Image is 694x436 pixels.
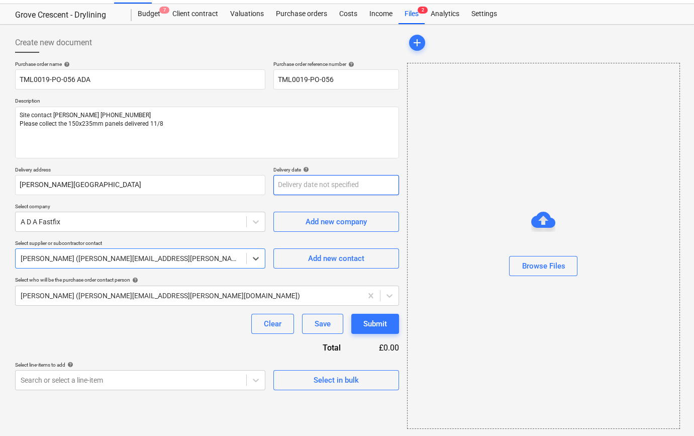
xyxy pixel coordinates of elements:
div: Submit [363,317,387,330]
p: Select supplier or subcontractor contact [15,240,265,248]
input: Reference number [273,69,399,90]
div: Purchase order reference number [273,61,399,67]
textarea: Site contact [PERSON_NAME] [PHONE_NUMBER] Please collect the 150x235mm panels delivered 11/8 [15,107,399,158]
button: Select in bulk [273,370,399,390]
div: Browse Files [407,63,680,429]
button: Add new contact [273,248,399,269]
div: Purchase order name [15,61,265,67]
button: Browse Files [509,256,577,276]
div: Browse Files [522,259,565,273]
input: Delivery date not specified [273,175,399,195]
div: Select line-items to add [15,362,265,368]
input: Delivery address [15,175,265,195]
a: Budget7 [132,4,166,24]
span: help [130,277,138,283]
span: Create new document [15,37,92,49]
div: Delivery date [273,166,399,173]
p: Delivery address [15,166,265,175]
button: Save [302,314,343,334]
div: Add new contact [308,252,364,265]
p: Description [15,98,399,106]
a: Costs [333,4,363,24]
a: Income [363,4,399,24]
span: help [65,362,73,368]
a: Purchase orders [270,4,333,24]
span: help [301,166,309,172]
iframe: Chat Widget [644,388,694,436]
button: Add new company [273,212,399,232]
div: Files [399,4,425,24]
span: 2 [418,7,428,14]
p: Select company [15,203,265,212]
div: Budget [132,4,166,24]
div: Select who will be the purchase order contact person [15,277,399,283]
a: Analytics [425,4,465,24]
a: Settings [465,4,503,24]
button: Submit [351,314,399,334]
div: Total [268,342,357,354]
div: Grove Crescent - Drylining [15,10,120,21]
input: Document name [15,69,265,90]
span: help [62,61,70,67]
a: Client contract [166,4,224,24]
div: Select in bulk [314,374,359,387]
span: help [346,61,354,67]
a: Valuations [224,4,270,24]
div: £0.00 [357,342,399,354]
div: Save [315,317,331,330]
div: Clear [264,317,281,330]
a: Files2 [399,4,425,24]
div: Add new company [306,215,367,228]
span: add [411,37,423,49]
span: 7 [159,7,169,14]
button: Clear [251,314,294,334]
